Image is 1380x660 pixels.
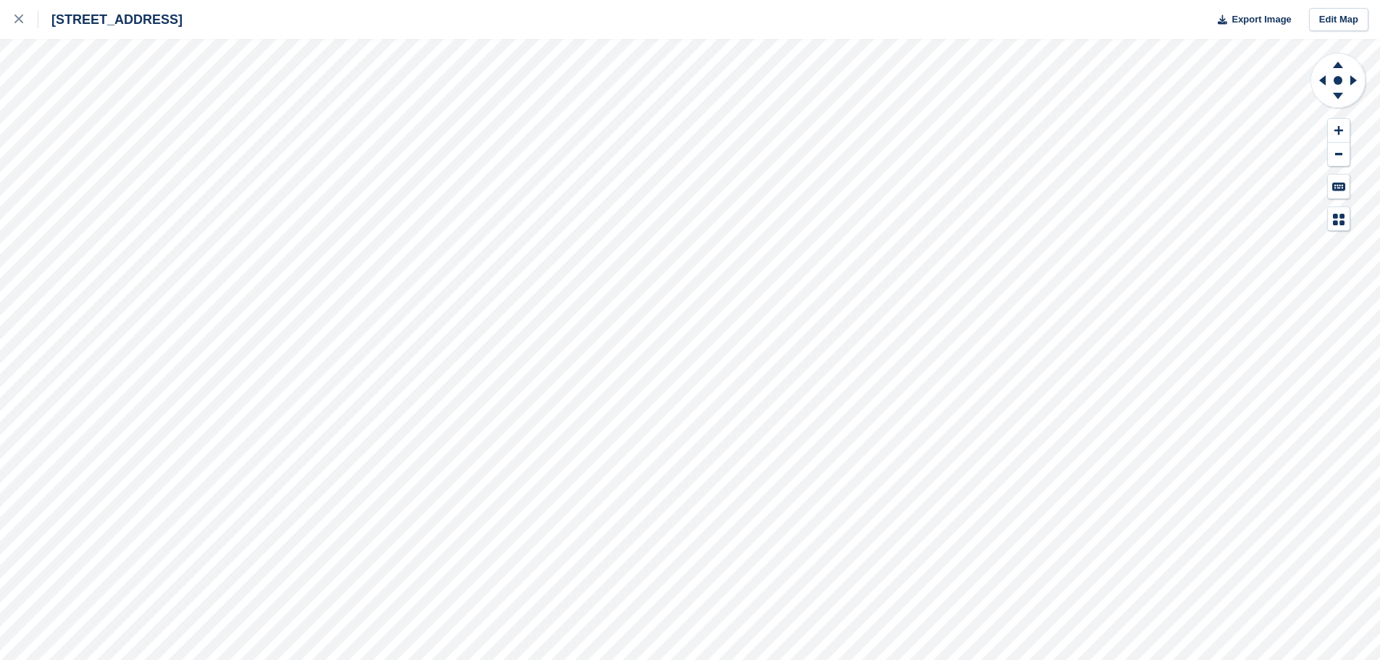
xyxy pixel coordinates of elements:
button: Map Legend [1328,207,1350,231]
button: Zoom Out [1328,143,1350,167]
div: [STREET_ADDRESS] [38,11,183,28]
button: Keyboard Shortcuts [1328,175,1350,199]
a: Edit Map [1309,8,1368,32]
span: Export Image [1231,12,1291,27]
button: Export Image [1209,8,1292,32]
button: Zoom In [1328,119,1350,143]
